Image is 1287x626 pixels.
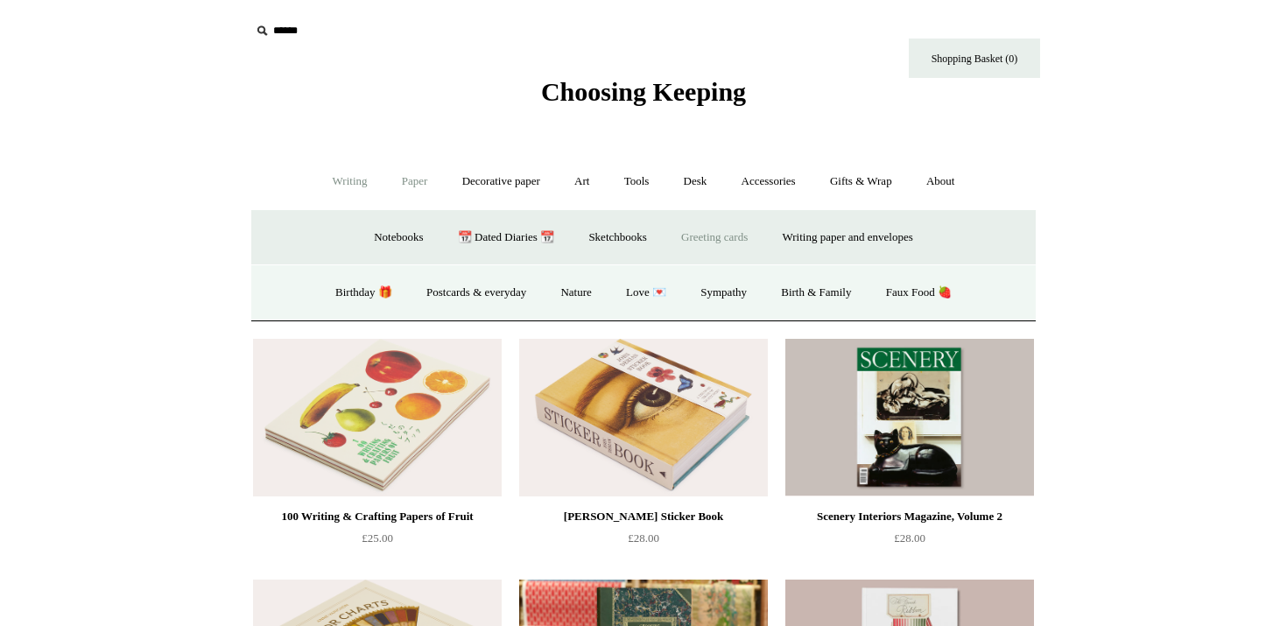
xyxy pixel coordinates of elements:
[545,270,607,316] a: Nature
[610,270,682,316] a: Love 💌
[814,158,908,205] a: Gifts & Wrap
[386,158,444,205] a: Paper
[320,270,408,316] a: Birthday 🎁
[541,91,746,103] a: Choosing Keeping
[785,339,1034,496] img: Scenery Interiors Magazine, Volume 2
[628,531,659,545] span: £28.00
[726,158,812,205] a: Accessories
[668,158,723,205] a: Desk
[253,339,502,496] img: 100 Writing & Crafting Papers of Fruit
[317,158,383,205] a: Writing
[411,270,542,316] a: Postcards & everyday
[358,215,439,261] a: Notebooks
[909,39,1040,78] a: Shopping Basket (0)
[785,506,1034,578] a: Scenery Interiors Magazine, Volume 2 £28.00
[442,215,570,261] a: 📆 Dated Diaries 📆
[911,158,971,205] a: About
[541,77,746,106] span: Choosing Keeping
[785,339,1034,496] a: Scenery Interiors Magazine, Volume 2 Scenery Interiors Magazine, Volume 2
[870,270,967,316] a: Faux Food 🍓
[253,506,502,578] a: 100 Writing & Crafting Papers of Fruit £25.00
[608,158,665,205] a: Tools
[790,506,1030,527] div: Scenery Interiors Magazine, Volume 2
[665,215,763,261] a: Greeting cards
[519,506,768,578] a: [PERSON_NAME] Sticker Book £28.00
[765,270,867,316] a: Birth & Family
[685,270,763,316] a: Sympathy
[767,215,929,261] a: Writing paper and envelopes
[559,158,605,205] a: Art
[362,531,393,545] span: £25.00
[519,339,768,496] a: John Derian Sticker Book John Derian Sticker Book
[253,339,502,496] a: 100 Writing & Crafting Papers of Fruit 100 Writing & Crafting Papers of Fruit
[257,506,497,527] div: 100 Writing & Crafting Papers of Fruit
[894,531,925,545] span: £28.00
[573,215,662,261] a: Sketchbooks
[519,339,768,496] img: John Derian Sticker Book
[524,506,763,527] div: [PERSON_NAME] Sticker Book
[447,158,556,205] a: Decorative paper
